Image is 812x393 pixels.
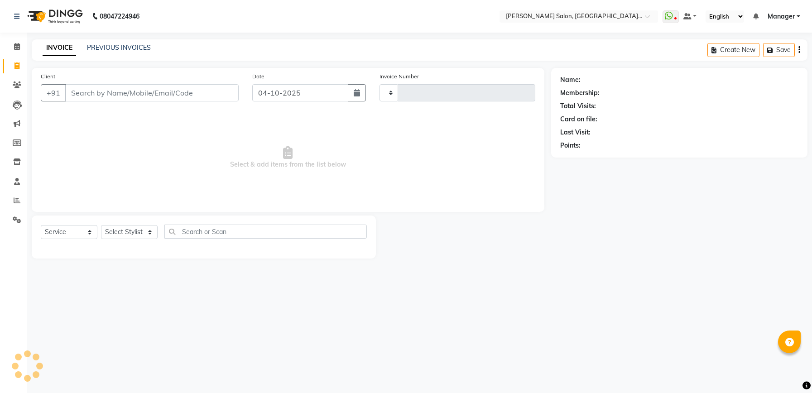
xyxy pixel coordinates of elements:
button: +91 [41,84,66,101]
div: Name: [560,75,581,85]
input: Search by Name/Mobile/Email/Code [65,84,239,101]
div: Last Visit: [560,128,591,137]
label: Invoice Number [380,72,419,81]
label: Client [41,72,55,81]
iframe: chat widget [774,357,803,384]
span: Select & add items from the list below [41,112,535,203]
button: Save [763,43,795,57]
div: Total Visits: [560,101,596,111]
input: Search or Scan [164,225,367,239]
b: 08047224946 [100,4,139,29]
button: Create New [707,43,759,57]
span: Manager [768,12,795,21]
a: INVOICE [43,40,76,56]
label: Date [252,72,264,81]
a: PREVIOUS INVOICES [87,43,151,52]
div: Points: [560,141,581,150]
div: Membership: [560,88,600,98]
img: logo [23,4,85,29]
div: Card on file: [560,115,597,124]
